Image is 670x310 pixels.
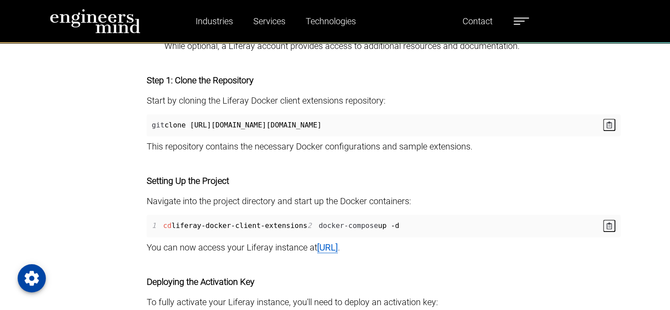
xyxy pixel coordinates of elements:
[163,221,171,230] span: cd
[147,276,255,287] strong: Deploying the Activation Key
[147,140,621,153] p: This repository contains the necessary Docker configurations and sample extensions.
[164,39,520,52] p: While optional, a Liferay account provides access to additional resources and documentation.
[317,242,338,253] a: [URL]
[147,295,621,309] p: To fully activate your Liferay instance, you'll need to deploy an activation key:
[318,221,378,230] span: docker-compose
[307,220,319,232] span: 2
[164,121,321,129] span: clone [URL][DOMAIN_NAME][DOMAIN_NAME]
[147,94,621,107] p: Start by cloning the Liferay Docker client extensions repository:
[603,220,615,232] button: Copy Code
[302,11,359,31] a: Technologies
[152,121,165,129] span: git
[147,241,621,254] p: You can now access your Liferay instance at .
[459,11,496,31] a: Contact
[50,9,141,34] img: logo
[147,176,229,186] strong: Setting Up the Project
[603,119,615,131] button: Copy Code
[171,221,307,230] span: liferay-docker-client-extensions
[192,11,237,31] a: Industries
[378,221,399,230] span: up -d
[152,220,163,232] span: 1
[250,11,289,31] a: Services
[147,194,621,208] p: Navigate into the project directory and start up the Docker containers:
[147,75,254,86] strong: Step 1: Clone the Repository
